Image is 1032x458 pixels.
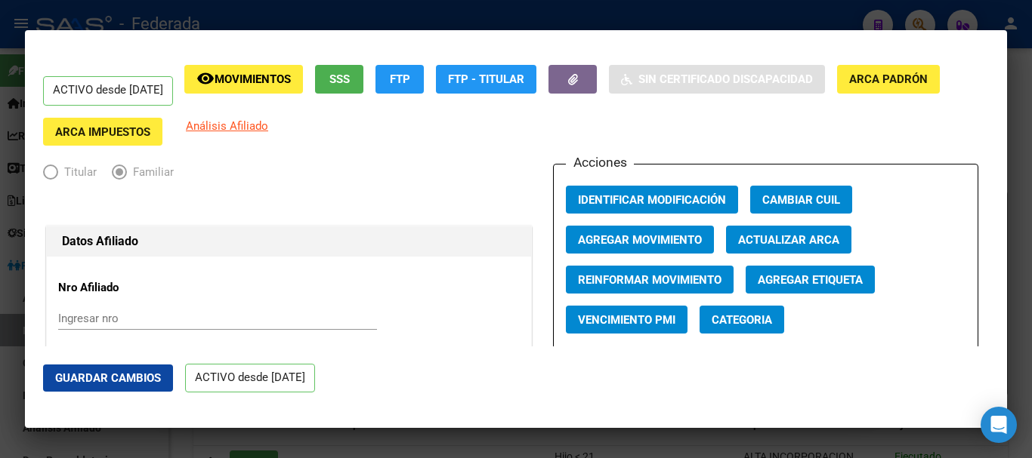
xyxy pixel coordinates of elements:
[758,273,863,287] span: Agregar Etiqueta
[746,266,875,294] button: Agregar Etiqueta
[750,186,852,214] button: Cambiar CUIL
[43,118,162,146] button: ARCA Impuestos
[62,232,516,251] h1: Datos Afiliado
[329,73,350,87] span: SSS
[184,65,303,93] button: Movimientos
[58,164,97,181] span: Titular
[638,73,813,87] span: Sin Certificado Discapacidad
[738,233,839,247] span: Actualizar ARCA
[981,407,1017,443] div: Open Intercom Messenger
[448,73,524,87] span: FTP - Titular
[566,152,634,172] h3: Acciones
[566,306,687,334] button: Vencimiento PMI
[127,164,174,181] span: Familiar
[315,65,363,93] button: SSS
[436,65,536,93] button: FTP - Titular
[566,266,734,294] button: Reinformar Movimiento
[390,73,410,87] span: FTP
[43,76,173,106] p: ACTIVO desde [DATE]
[55,371,161,385] span: Guardar Cambios
[578,273,721,287] span: Reinformar Movimiento
[215,73,291,87] span: Movimientos
[566,226,714,254] button: Agregar Movimiento
[712,313,772,327] span: Categoria
[566,186,738,214] button: Identificar Modificación
[609,65,825,93] button: Sin Certificado Discapacidad
[578,313,675,327] span: Vencimiento PMI
[43,168,189,182] mat-radio-group: Elija una opción
[578,193,726,207] span: Identificar Modificación
[186,119,268,133] span: Análisis Afiliado
[58,279,196,297] p: Nro Afiliado
[196,69,215,88] mat-icon: remove_red_eye
[726,226,851,254] button: Actualizar ARCA
[43,364,173,392] button: Guardar Cambios
[55,125,150,139] span: ARCA Impuestos
[578,233,702,247] span: Agregar Movimiento
[375,65,424,93] button: FTP
[762,193,840,207] span: Cambiar CUIL
[700,306,784,334] button: Categoria
[185,364,315,393] p: ACTIVO desde [DATE]
[849,73,928,87] span: ARCA Padrón
[837,65,940,93] button: ARCA Padrón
